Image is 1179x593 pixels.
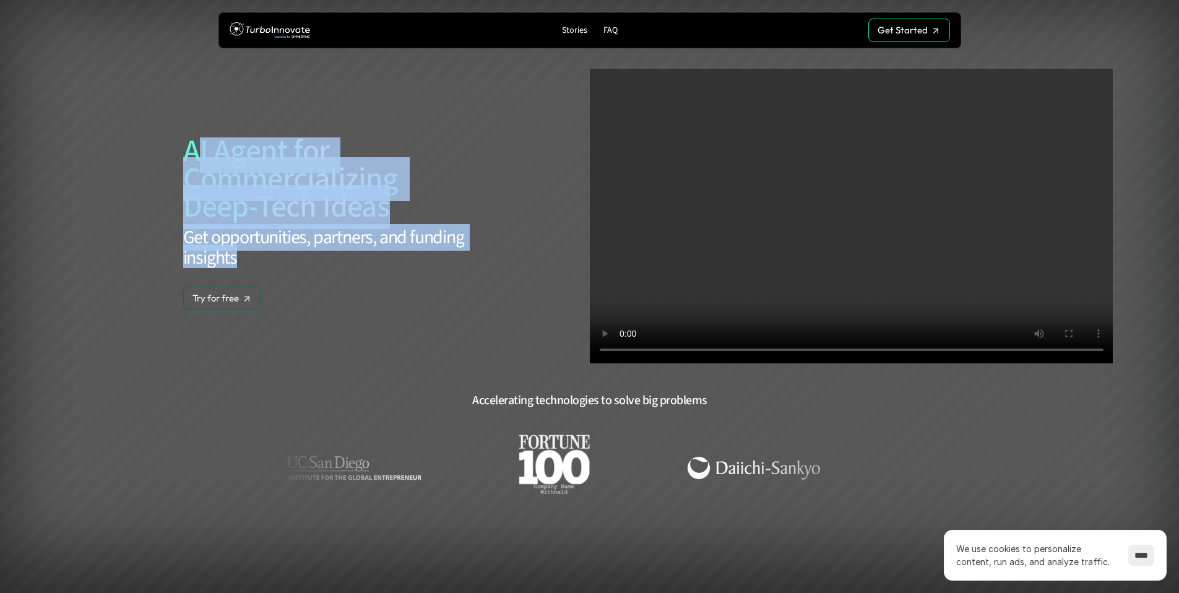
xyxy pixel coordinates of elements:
p: FAQ [603,25,618,36]
a: FAQ [598,22,623,39]
p: We use cookies to personalize content, run ads, and analyze traffic. [956,542,1116,568]
p: Stories [562,25,587,36]
a: Get Started [868,19,950,42]
p: Get Started [878,25,928,36]
a: Stories [557,22,592,39]
img: TurboInnovate Logo [230,19,310,42]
